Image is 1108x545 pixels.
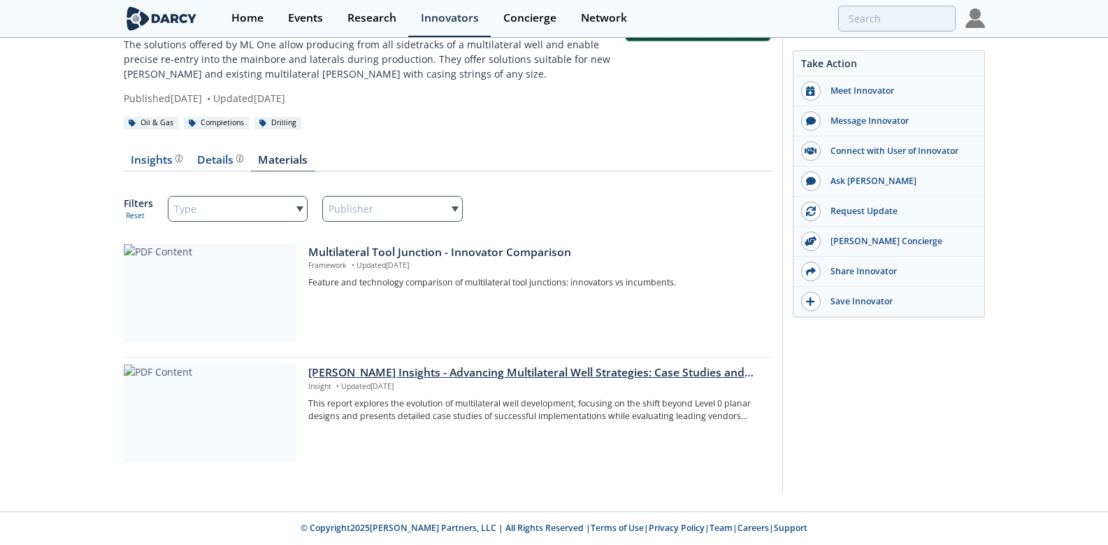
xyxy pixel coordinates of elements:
[821,235,977,248] div: [PERSON_NAME] Concierge
[184,117,250,129] div: Completions
[591,522,644,534] a: Terms of Use
[37,522,1072,535] p: © Copyright 2025 [PERSON_NAME] Partners, LLC | All Rights Reserved | | | | |
[124,6,200,31] img: logo-wide.svg
[333,381,341,391] span: •
[308,364,762,381] div: [PERSON_NAME] Insights - Advancing Multilateral Well Strategies: Case Studies and Cutting-Edge Te...
[821,205,977,218] div: Request Update
[821,85,977,97] div: Meet Innovator
[821,175,977,187] div: Ask [PERSON_NAME]
[821,265,977,278] div: Share Innovator
[965,8,985,28] img: Profile
[503,13,556,24] div: Concierge
[322,196,463,222] div: Publisher
[205,92,213,105] span: •
[581,13,627,24] div: Network
[131,155,182,166] div: Insights
[308,244,762,261] div: Multilateral Tool Junction - Innovator Comparison
[190,155,251,171] a: Details
[124,37,624,81] p: The solutions offered by ML One allow producing from all sidetracks of a multilateral well and en...
[124,244,772,342] a: PDF Content Multilateral Tool Junction - Innovator Comparison Framework •Updated[DATE] Feature an...
[774,522,807,534] a: Support
[236,155,244,162] img: information.svg
[124,155,190,171] a: Insights
[308,397,762,423] p: This report explores the evolution of multilateral well development, focusing on the shift beyond...
[251,155,315,171] a: Materials
[649,522,705,534] a: Privacy Policy
[308,381,762,392] p: Insight Updated [DATE]
[174,199,196,219] span: Type
[793,287,984,317] button: Save Innovator
[197,155,243,166] div: Details
[821,115,977,127] div: Message Innovator
[821,145,977,157] div: Connect with User of Innovator
[175,155,183,162] img: information.svg
[329,199,373,219] span: Publisher
[738,522,769,534] a: Careers
[821,295,977,308] div: Save Innovator
[124,364,772,462] a: PDF Content [PERSON_NAME] Insights - Advancing Multilateral Well Strategies: Case Studies and Cut...
[288,13,323,24] div: Events
[124,196,153,211] p: Filters
[231,13,264,24] div: Home
[124,117,179,129] div: Oil & Gas
[347,13,396,24] div: Research
[710,522,733,534] a: Team
[168,196,308,222] div: Type
[126,211,145,222] button: Reset
[349,260,357,270] span: •
[793,56,984,76] div: Take Action
[254,117,302,129] div: Drilling
[308,276,762,289] p: Feature and technology comparison of multilateral tool junctions: innovators vs incumbents.
[838,6,956,31] input: Advanced Search
[308,260,762,271] p: Framework Updated [DATE]
[421,13,479,24] div: Innovators
[124,91,624,106] div: Published [DATE] Updated [DATE]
